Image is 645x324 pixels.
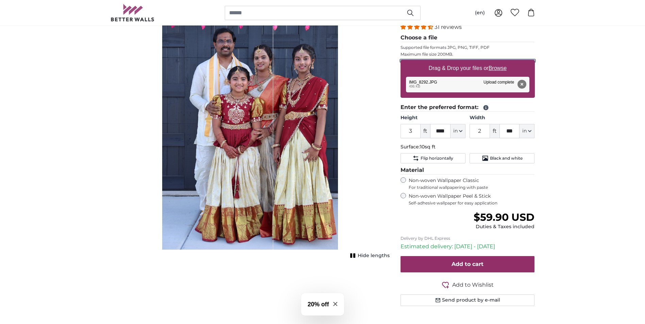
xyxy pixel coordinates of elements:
span: Black and white [490,156,523,161]
p: Maximum file size 200MB. [401,52,535,57]
p: Surface: [401,144,535,150]
span: Hide lengths [358,252,390,259]
label: Width [470,114,534,121]
button: (en) [470,7,490,19]
p: Delivery by DHL Express [401,236,535,241]
span: ft [490,124,499,138]
label: Non-woven Wallpaper Peel & Stick [409,193,535,206]
label: Height [401,114,465,121]
button: Hide lengths [348,251,390,260]
span: in [522,128,527,134]
label: Drag & Drop your files or [426,61,509,75]
legend: Material [401,166,535,175]
button: Add to cart [401,256,535,272]
span: Add to cart [452,261,483,267]
span: Add to Wishlist [452,281,494,289]
legend: Choose a file [401,34,535,42]
span: Self-adhesive wallpaper for easy application [409,200,535,206]
span: Flip horizontally [421,156,453,161]
button: Flip horizontally [401,153,465,163]
button: in [520,124,534,138]
span: ft [421,124,430,138]
legend: Enter the preferred format: [401,103,535,112]
span: For traditional wallpapering with paste [409,185,535,190]
button: Send product by e-mail [401,294,535,306]
button: in [451,124,465,138]
button: Add to Wishlist [401,281,535,289]
u: Browse [489,65,507,71]
span: in [453,128,458,134]
p: Estimated delivery: [DATE] - [DATE] [401,242,535,251]
img: Betterwalls [111,4,155,21]
span: 31 reviews [435,24,462,30]
span: $59.90 USD [474,211,534,223]
button: Black and white [470,153,534,163]
label: Non-woven Wallpaper Classic [409,177,535,190]
div: Duties & Taxes included [474,223,534,230]
span: 10sq ft [420,144,436,150]
span: 4.32 stars [401,24,435,30]
p: Supported file formats JPG, PNG, TIFF, PDF [401,45,535,50]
